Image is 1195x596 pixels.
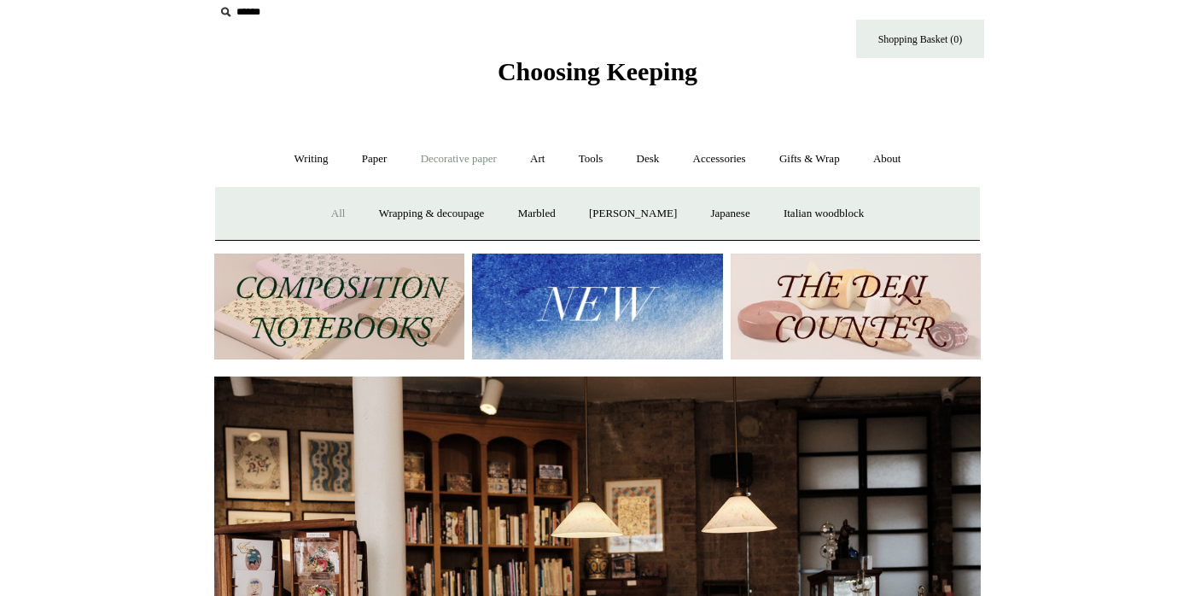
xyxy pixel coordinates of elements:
[498,71,697,83] a: Choosing Keeping
[347,137,403,182] a: Paper
[858,137,917,182] a: About
[768,191,879,237] a: Italian woodblock
[764,137,855,182] a: Gifts & Wrap
[405,137,512,182] a: Decorative paper
[731,254,981,360] img: The Deli Counter
[621,137,675,182] a: Desk
[503,191,571,237] a: Marbled
[678,137,761,182] a: Accessories
[695,191,765,237] a: Japanese
[316,191,361,237] a: All
[574,191,692,237] a: [PERSON_NAME]
[856,20,984,58] a: Shopping Basket (0)
[472,254,722,360] img: New.jpg__PID:f73bdf93-380a-4a35-bcfe-7823039498e1
[364,191,500,237] a: Wrapping & decoupage
[214,254,464,360] img: 202302 Composition ledgers.jpg__PID:69722ee6-fa44-49dd-a067-31375e5d54ec
[515,137,560,182] a: Art
[279,137,344,182] a: Writing
[498,57,697,85] span: Choosing Keeping
[563,137,619,182] a: Tools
